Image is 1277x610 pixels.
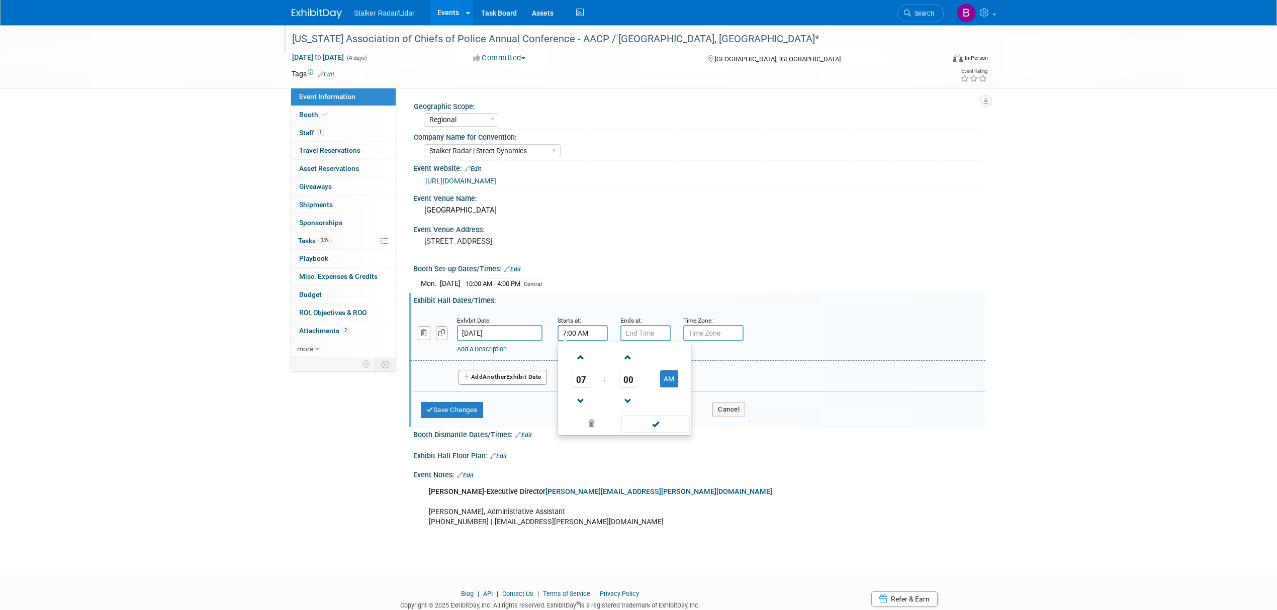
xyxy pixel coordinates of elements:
div: In-Person [964,54,988,62]
span: 33% [318,237,332,244]
span: | [592,590,598,597]
a: Edit [465,165,481,172]
b: [PERSON_NAME]-Executive Director [429,487,545,496]
pre: [STREET_ADDRESS] [424,237,641,246]
a: Shipments [291,196,396,214]
span: | [475,590,482,597]
span: Event Information [299,92,355,100]
button: AM [660,370,678,387]
td: Tags [292,69,334,79]
small: Ends at: [620,317,642,324]
span: Stalker Radar/Lidar [354,9,415,17]
span: Travel Reservations [299,146,360,154]
span: 10:00 AM - 4:00 PM [466,280,520,287]
img: ExhibitDay [292,9,342,19]
a: [PERSON_NAME][EMAIL_ADDRESS][PERSON_NAME][DOMAIN_NAME] [545,487,772,496]
span: Booth [299,111,330,119]
span: [GEOGRAPHIC_DATA], [GEOGRAPHIC_DATA] [715,55,841,63]
span: | [535,590,541,597]
a: Add a Description [457,345,507,353]
a: Increment Hour [572,344,591,370]
div: Event Format [884,52,988,67]
img: Brooke Journet [957,4,976,23]
input: End Time [620,325,671,341]
div: Exhibit Hall Dates/Times: [413,293,985,306]
div: Copyright © 2025 ExhibitDay, Inc. All rights reserved. ExhibitDay is a registered trademark of Ex... [292,598,808,610]
a: Travel Reservations [291,142,396,159]
span: to [313,53,323,61]
td: [DATE] [440,278,461,289]
span: [DATE] [DATE] [292,53,344,62]
a: Tasks33% [291,232,396,250]
td: Mon. [421,278,440,289]
a: ROI, Objectives & ROO [291,304,396,322]
span: Budget [299,290,322,298]
input: Start Time [558,325,608,341]
div: Company Name for Convention: [414,130,981,142]
a: Staff1 [291,124,396,142]
span: Staff [299,129,324,137]
input: Time Zone [683,325,744,341]
input: Date [457,325,542,341]
a: Event Information [291,88,396,106]
div: Event Rating [960,69,987,74]
button: Save Changes [421,402,483,418]
small: Starts at: [558,317,581,324]
a: Privacy Policy [600,590,639,597]
span: Attachments [299,327,349,335]
div: Exhibit Hall Floor Plan: [413,448,985,461]
a: Clear selection [560,417,622,431]
span: | [494,590,501,597]
a: Sponsorships [291,214,396,232]
div: Event Venue Name: [413,191,985,204]
a: Terms of Service [543,590,590,597]
span: Misc. Expenses & Credits [299,272,378,280]
span: 2 [342,327,349,334]
span: Another [483,373,506,380]
div: [PERSON_NAME], Administrative Assistant [PHONE_NUMBER] | [EMAIL_ADDRESS][PERSON_NAME][DOMAIN_NAME] [422,482,875,532]
small: Time Zone: [683,317,713,324]
a: Decrement Minute [619,388,638,414]
button: AddAnotherExhibit Date [459,370,547,385]
div: [US_STATE] Association of Chiefs of Police Annual Conference - AACP / [GEOGRAPHIC_DATA], [GEOGRAP... [289,30,929,48]
a: Increment Minute [619,344,638,370]
span: Asset Reservations [299,164,359,172]
span: Central [524,281,542,287]
a: Edit [457,472,474,479]
a: Blog [461,590,474,597]
div: [GEOGRAPHIC_DATA] [421,202,978,218]
span: Tasks [298,237,332,245]
a: API [483,590,493,597]
td: Personalize Event Tab Strip [358,358,376,371]
sup: ® [576,600,580,606]
a: Edit [318,71,334,78]
a: Budget [291,286,396,303]
div: Geographic Scope: [414,99,981,112]
a: Misc. Expenses & Credits [291,268,396,285]
span: more [297,345,313,353]
span: Search [911,10,934,17]
img: Format-Inperson.png [953,54,963,62]
a: [URL][DOMAIN_NAME] [425,177,496,185]
a: Search [897,5,944,22]
div: Event Notes: [413,467,985,480]
i: Booth reservation complete [323,112,328,117]
a: Attachments2 [291,322,396,340]
span: Pick Minute [619,370,638,388]
span: Sponsorships [299,219,342,227]
a: Refer & Earn [871,591,938,606]
a: Edit [490,453,507,460]
span: Shipments [299,200,333,209]
td: Toggle Event Tabs [376,358,396,371]
span: Giveaways [299,182,332,190]
a: more [291,340,396,358]
span: Pick Hour [572,370,591,388]
div: Event Website: [413,161,985,174]
a: Edit [504,266,521,273]
button: Committed [470,53,529,63]
a: Decrement Hour [572,388,591,414]
span: 1 [317,129,324,136]
div: Booth Set-up Dates/Times: [413,261,985,274]
td: : [602,370,607,388]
